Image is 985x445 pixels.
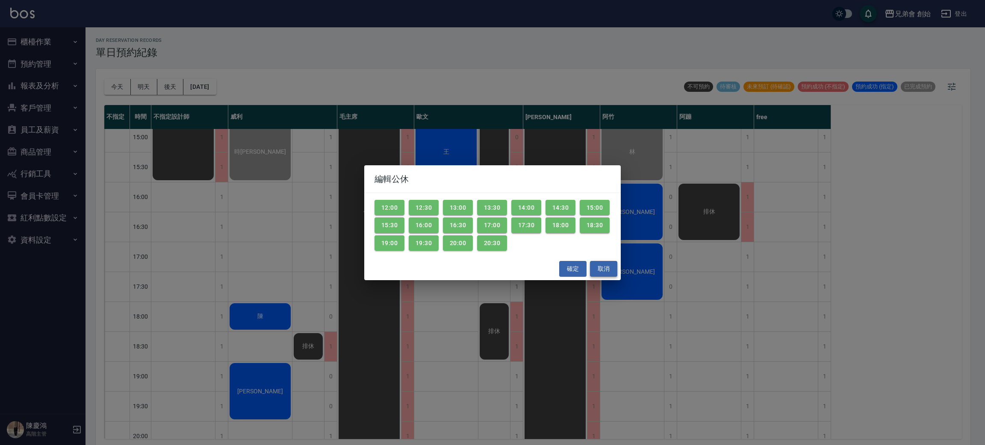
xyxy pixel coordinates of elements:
[580,200,610,216] button: 15:00
[477,235,507,251] button: 20:30
[580,217,610,233] button: 18:30
[511,200,541,216] button: 14:00
[443,200,473,216] button: 13:00
[375,217,404,233] button: 15:30
[364,165,621,193] h2: 編輯公休
[546,200,575,216] button: 14:30
[443,235,473,251] button: 20:00
[511,217,541,233] button: 17:30
[409,200,439,216] button: 12:30
[546,217,575,233] button: 18:00
[477,217,507,233] button: 17:00
[559,261,587,277] button: 確定
[409,217,439,233] button: 16:00
[375,235,404,251] button: 19:00
[409,235,439,251] button: 19:30
[443,217,473,233] button: 16:30
[590,261,617,277] button: 取消
[375,200,404,216] button: 12:00
[477,200,507,216] button: 13:30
